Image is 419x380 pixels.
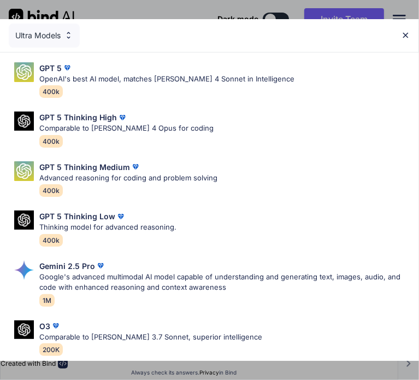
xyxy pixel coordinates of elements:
img: Pick Models [64,31,73,40]
img: premium [50,320,61,331]
img: close [401,31,410,40]
img: Pick Models [14,260,34,280]
div: Ultra Models [9,24,80,48]
span: 400k [39,135,63,148]
p: GPT 5 [39,62,62,74]
p: Gemini 2.5 Pro [39,260,95,272]
span: 400k [39,85,63,98]
img: premium [130,161,141,172]
img: premium [95,260,106,271]
img: Pick Models [14,62,34,82]
p: GPT 5 Thinking High [39,112,117,123]
p: OpenAI's best AI model, matches [PERSON_NAME] 4 Sonnet in Intelligence [39,74,294,85]
p: GPT 5 Thinking Medium [39,161,130,173]
img: premium [62,62,73,73]
p: GPT 5 Thinking Low [39,211,115,222]
span: 200K [39,343,63,356]
span: 400k [39,184,63,197]
img: premium [115,211,126,222]
span: 1M [39,294,55,307]
span: 400k [39,234,63,247]
img: premium [117,112,128,123]
p: Comparable to [PERSON_NAME] 4 Opus for coding [39,123,214,134]
p: O3 [39,320,50,332]
p: Comparable to [PERSON_NAME] 3.7 Sonnet, superior intelligence [39,332,262,343]
p: Thinking model for advanced reasoning. [39,222,176,233]
p: Google's advanced multimodal AI model capable of understanding and generating text, images, audio... [39,272,410,293]
img: Pick Models [14,112,34,131]
img: Pick Models [14,161,34,181]
img: Pick Models [14,211,34,230]
img: Pick Models [14,320,34,340]
p: Advanced reasoning for coding and problem solving [39,173,217,184]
